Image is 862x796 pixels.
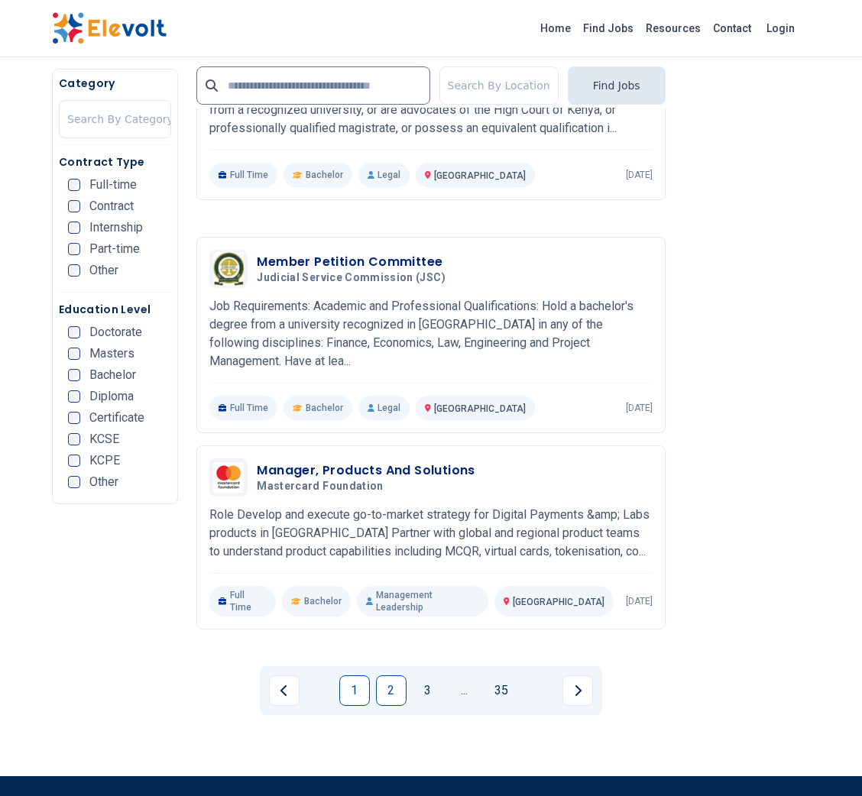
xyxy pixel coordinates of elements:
h5: Contract Type [59,154,171,170]
a: Contact [707,16,757,40]
span: [GEOGRAPHIC_DATA] [513,597,604,607]
p: [DATE] [626,169,653,181]
img: Elevolt [52,12,167,44]
iframe: Chat Widget [786,723,862,796]
a: Find Jobs [577,16,640,40]
p: Legal [358,163,410,187]
h3: Member Petition Committee [257,253,452,271]
h5: Category [59,76,171,91]
span: KCSE [89,433,119,445]
p: Management Leadership [357,586,488,616]
ul: Pagination [269,675,593,706]
h5: Education Level [59,302,171,317]
span: Bachelor [89,369,136,381]
p: Job Requirements: Academic and Professional Qualifications:: Hold a law degree from a recognized ... [209,83,652,138]
input: Contract [68,200,80,212]
p: Full Time [209,163,277,187]
button: Find Jobs [568,66,666,105]
input: Certificate [68,412,80,424]
span: KCPE [89,455,120,467]
a: Judicial Service Commission (JSC)Member Petition CommitteeJudicial Service Commission (JSC)Job Re... [209,250,652,420]
span: Bachelor [306,402,343,414]
img: Mastercard Foundation [213,462,244,493]
span: Certificate [89,412,144,424]
h3: Manager, Products And Solutions [257,461,475,480]
input: Diploma [68,390,80,403]
a: Page 3 [413,675,443,706]
p: [DATE] [626,595,653,607]
a: Judicial Service Commission (JSC)Chairperson Petition CommitteeJudicial Service Commission (JSC)J... [209,35,652,187]
span: Mastercard Foundation [257,480,383,493]
p: [DATE] [626,402,653,414]
span: Bachelor [306,169,343,181]
span: Internship [89,222,143,234]
p: Job Requirements: Academic and Professional Qualifications: Hold a bachelor's degree from a unive... [209,297,652,370]
input: Bachelor [68,369,80,381]
input: KCSE [68,433,80,445]
p: Full Time [209,586,276,616]
input: Full-time [68,179,80,191]
input: KCPE [68,455,80,467]
p: Role Develop and execute go-to-market strategy for Digital Payments &amp; Labs products in [GEOGR... [209,506,652,561]
a: Jump forward [449,675,480,706]
span: Other [89,476,118,488]
span: Diploma [89,390,134,403]
p: Full Time [209,396,277,420]
span: Doctorate [89,326,142,338]
span: Masters [89,348,134,360]
span: [GEOGRAPHIC_DATA] [434,170,526,181]
span: Judicial Service Commission (JSC) [257,271,446,285]
input: Doctorate [68,326,80,338]
a: Resources [640,16,707,40]
input: Other [68,264,80,277]
a: Page 2 [376,675,407,706]
span: Full-time [89,179,137,191]
span: Contract [89,200,134,212]
input: Other [68,476,80,488]
input: Internship [68,222,80,234]
a: Next page [562,675,593,706]
input: Masters [68,348,80,360]
a: Home [534,16,577,40]
span: Bachelor [304,595,342,607]
input: Part-time [68,243,80,255]
img: Judicial Service Commission (JSC) [213,252,244,285]
a: Page 1 is your current page [339,675,370,706]
span: [GEOGRAPHIC_DATA] [434,403,526,414]
a: Previous page [269,675,300,706]
a: Page 35 [486,675,517,706]
span: Part-time [89,243,140,255]
a: Login [757,13,804,44]
a: Mastercard FoundationManager, Products And SolutionsMastercard FoundationRole Develop and execute... [209,458,652,616]
p: Legal [358,396,410,420]
span: Other [89,264,118,277]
